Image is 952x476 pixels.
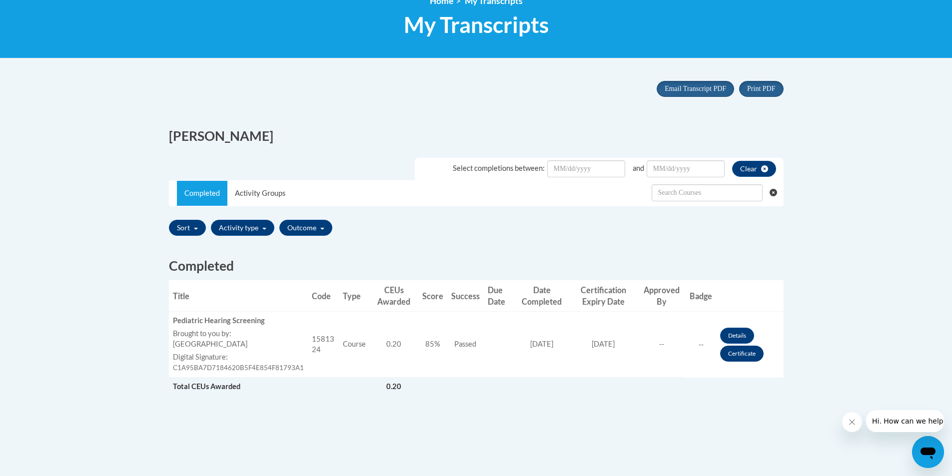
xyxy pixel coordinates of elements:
th: Type [339,280,370,312]
th: Success [447,280,484,312]
div: 0.20 [374,339,414,350]
button: Outcome [279,220,332,236]
span: Select completions between: [453,164,545,172]
a: Completed [177,181,227,206]
td: Actions [638,378,686,396]
h2: Completed [169,257,784,275]
span: 85% [425,340,440,348]
td: Passed [447,312,484,378]
td: 0.20 [370,378,418,396]
td: -- [686,312,716,378]
th: Title [169,280,308,312]
div: Pediatric Hearing Screening [173,316,304,326]
a: Certificate [720,346,764,362]
td: -- [638,312,686,378]
span: [DATE] [530,340,553,348]
span: C1A95BA7D7184620B5F4E854F81793A1 [173,364,304,372]
iframe: Close message [842,412,862,432]
th: Badge [686,280,716,312]
button: Print PDF [739,81,783,97]
td: Actions [716,312,784,378]
h2: [PERSON_NAME] [169,127,469,145]
th: Date Completed [515,280,569,312]
button: clear [732,161,776,177]
button: Activity type [211,220,274,236]
input: Date Input [547,160,625,177]
th: Approved By [638,280,686,312]
span: Email Transcript PDF [665,85,726,92]
button: Sort [169,220,206,236]
span: Total CEUs Awarded [173,382,240,391]
a: Details button [720,328,754,344]
span: and [633,164,644,172]
span: [GEOGRAPHIC_DATA] [173,340,247,348]
td: Course [339,312,370,378]
th: Code [308,280,339,312]
button: Clear searching [770,181,783,205]
span: Print PDF [747,85,775,92]
label: Digital Signature: [173,352,304,363]
th: Actions [716,280,784,312]
th: CEUs Awarded [370,280,418,312]
th: Certification Expiry Date [569,280,638,312]
input: Search Withdrawn Transcripts [652,184,763,201]
button: Email Transcript PDF [657,81,734,97]
span: [DATE] [592,340,615,348]
iframe: Button to launch messaging window [912,436,944,468]
label: Brought to you by: [173,329,304,339]
input: Date Input [647,160,725,177]
a: Activity Groups [227,181,293,206]
span: My Transcripts [404,11,549,38]
span: Hi. How can we help? [6,7,81,15]
th: Due Date [484,280,515,312]
td: 1581324 [308,312,339,378]
iframe: Message from company [866,410,944,432]
th: Score [418,280,447,312]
